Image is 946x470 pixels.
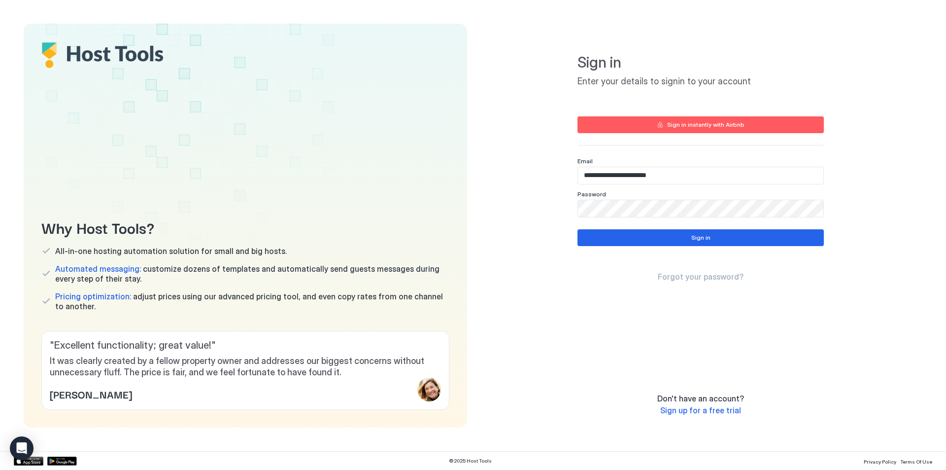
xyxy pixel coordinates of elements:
[10,436,34,460] div: Open Intercom Messenger
[667,120,744,129] div: Sign in instantly with Airbnb
[578,200,823,217] input: Input Field
[660,405,741,415] span: Sign up for a free trial
[577,116,824,133] button: Sign in instantly with Airbnb
[417,378,441,401] div: profile
[41,216,449,238] span: Why Host Tools?
[55,291,131,301] span: Pricing optimization:
[864,459,896,465] span: Privacy Policy
[900,456,932,466] a: Terms Of Use
[578,167,823,184] input: Input Field
[657,394,744,403] span: Don't have an account?
[47,457,77,466] a: Google Play Store
[55,246,287,256] span: All-in-one hosting automation solution for small and big hosts.
[577,190,606,198] span: Password
[900,459,932,465] span: Terms Of Use
[55,291,449,311] span: adjust prices using our advanced pricing tool, and even copy rates from one channel to another.
[660,405,741,416] a: Sign up for a free trial
[449,458,492,464] span: © 2025 Host Tools
[55,264,141,274] span: Automated messaging:
[50,339,441,352] span: " Excellent functionality; great value! "
[50,356,441,378] span: It was clearly created by a fellow property owner and addresses our biggest concerns without unne...
[55,264,449,284] span: customize dozens of templates and automatically send guests messages during every step of their s...
[577,157,593,165] span: Email
[658,272,743,282] a: Forgot your password?
[577,76,824,87] span: Enter your details to signin to your account
[577,229,824,246] button: Sign in
[864,456,896,466] a: Privacy Policy
[14,457,43,466] a: App Store
[691,233,710,242] div: Sign in
[50,387,132,401] span: [PERSON_NAME]
[577,53,824,72] span: Sign in
[658,272,743,282] span: Forgot your password?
